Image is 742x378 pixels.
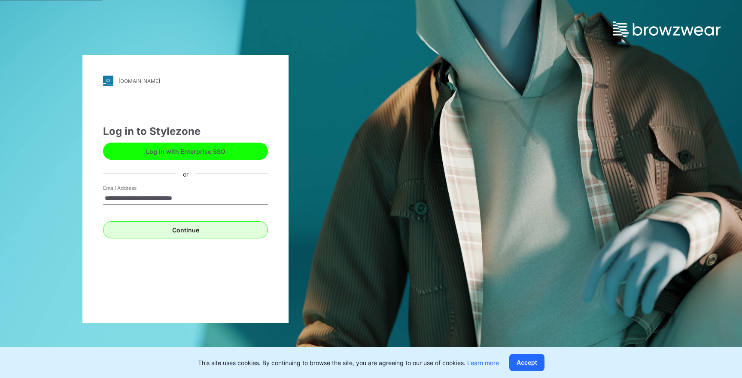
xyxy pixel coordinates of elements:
label: Email Address [103,184,163,192]
button: Log in with Enterprise SSO [103,143,268,160]
div: or [176,169,195,178]
a: Learn more [467,359,499,366]
button: Accept [509,354,544,371]
button: Continue [103,221,268,238]
img: browzwear-logo.e42bd6dac1945053ebaf764b6aa21510.svg [613,21,721,37]
div: [DOMAIN_NAME] [119,78,160,84]
p: This site uses cookies. By continuing to browse the site, you are agreeing to our use of cookies. [198,358,499,367]
div: Log in to Stylezone [103,124,268,139]
a: [DOMAIN_NAME] [103,76,268,86]
img: stylezone-logo.562084cfcfab977791bfbf7441f1a819.svg [103,76,113,86]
